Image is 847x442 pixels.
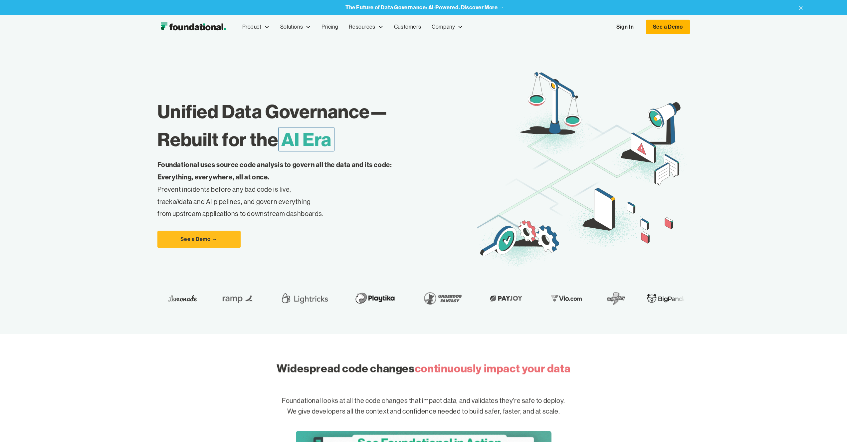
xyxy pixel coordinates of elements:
span: AI Era [278,127,335,151]
div: Solutions [280,23,303,31]
img: Foundational Logo [157,20,229,34]
div: Company [432,23,455,31]
a: Pricing [316,16,343,38]
a: Sign In [610,20,640,34]
div: Resources [349,23,375,31]
a: Customers [389,16,426,38]
img: Underdog Fantasy [420,289,465,308]
div: Resources [343,16,388,38]
div: Solutions [275,16,316,38]
strong: Foundational uses source code analysis to govern all the data and its code: Everything, everywher... [157,160,392,181]
img: Playtika [351,289,399,308]
img: Lemonade [168,293,197,304]
img: SuperPlay [607,289,626,308]
img: Ramp [218,289,258,308]
div: Product [242,23,262,31]
a: See a Demo [646,20,690,34]
img: Lightricks [280,289,330,308]
a: See a Demo → [157,231,241,248]
a: home [157,20,229,34]
p: Foundational looks at all the code changes that impact data, and validates they're safe to deploy... [211,385,637,428]
img: Vio.com [547,293,586,304]
div: Product [237,16,275,38]
span: continuously impact your data [415,361,570,375]
img: BigPanda [647,293,686,304]
h1: Unified Data Governance— Rebuilt for the [157,98,477,153]
em: all [173,197,179,206]
h2: Widespread code changes [277,361,570,376]
a: The Future of Data Governance: AI-Powered. Discover More → [345,4,504,11]
p: Prevent incidents before any bad code is live, track data and AI pipelines, and govern everything... [157,159,413,220]
div: Company [426,16,468,38]
img: Payjoy [487,293,526,304]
